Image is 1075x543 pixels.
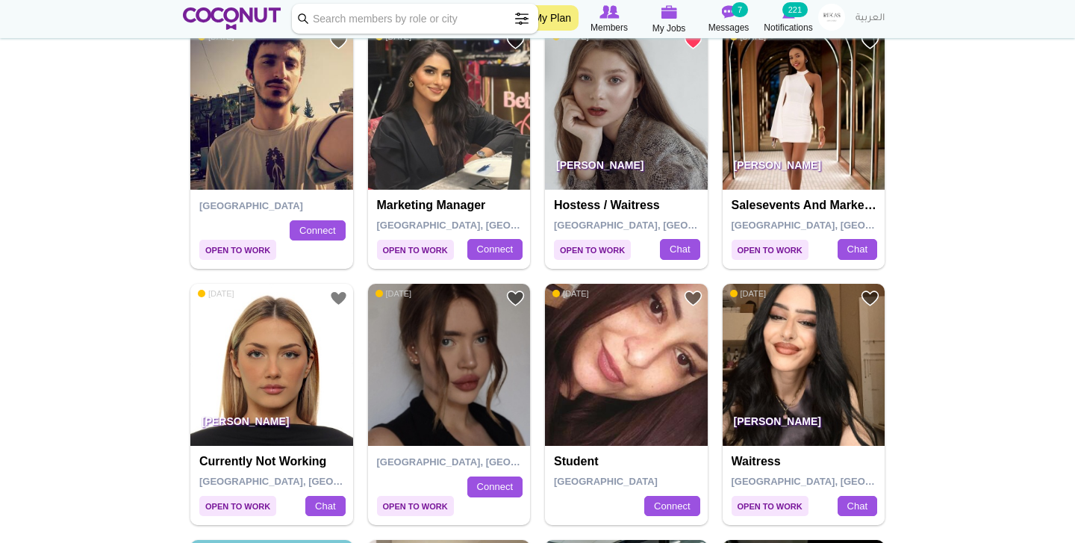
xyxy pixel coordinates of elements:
[579,4,639,35] a: Browse Members Members
[684,32,702,51] a: Remove from Favourites
[699,4,758,35] a: Messages Messages 7
[290,220,345,241] a: Connect
[723,148,885,190] p: [PERSON_NAME]
[467,239,523,260] a: Connect
[199,240,276,260] span: Open to Work
[723,404,885,446] p: [PERSON_NAME]
[545,148,708,190] p: [PERSON_NAME]
[732,476,944,487] span: [GEOGRAPHIC_DATA], [GEOGRAPHIC_DATA]
[639,4,699,36] a: My Jobs My Jobs
[861,32,879,51] a: Add to Favourites
[199,476,412,487] span: [GEOGRAPHIC_DATA], [GEOGRAPHIC_DATA]
[684,289,702,308] a: Add to Favourites
[376,288,412,299] span: [DATE]
[377,199,526,212] h4: Marketing Manager
[732,496,808,516] span: Open to Work
[758,4,818,35] a: Notifications Notifications 221
[660,239,699,260] a: Chat
[554,240,631,260] span: Open to Work
[526,5,579,31] a: My Plan
[199,200,303,211] span: [GEOGRAPHIC_DATA]
[329,32,348,51] a: Add to Favourites
[329,289,348,308] a: Add to Favourites
[292,4,538,34] input: Search members by role or city
[732,220,944,231] span: [GEOGRAPHIC_DATA], [GEOGRAPHIC_DATA]
[732,199,880,212] h4: salesevents and marketing manager
[552,288,589,299] span: [DATE]
[848,4,892,34] a: العربية
[554,220,767,231] span: [GEOGRAPHIC_DATA], [GEOGRAPHIC_DATA]
[782,2,808,17] small: 221
[732,455,880,468] h4: Waitress
[732,2,748,17] small: 7
[554,455,702,468] h4: Student
[599,5,619,19] img: Browse Members
[377,456,590,468] span: [GEOGRAPHIC_DATA], [GEOGRAPHIC_DATA]
[377,220,590,231] span: [GEOGRAPHIC_DATA], [GEOGRAPHIC_DATA]
[183,7,281,30] img: Home
[652,21,686,36] span: My Jobs
[591,20,628,35] span: Members
[467,477,523,497] a: Connect
[838,239,877,260] a: Chat
[377,240,454,260] span: Open to Work
[506,32,525,51] a: Add to Favourites
[554,199,702,212] h4: Hostess / Waitress
[377,496,454,516] span: Open to Work
[554,476,658,487] span: [GEOGRAPHIC_DATA]
[644,496,699,517] a: Connect
[838,496,877,517] a: Chat
[721,5,736,19] img: Messages
[782,5,795,19] img: Notifications
[198,288,234,299] span: [DATE]
[764,20,812,35] span: Notifications
[708,20,750,35] span: Messages
[861,289,879,308] a: Add to Favourites
[199,496,276,516] span: Open to Work
[305,496,345,517] a: Chat
[506,289,525,308] a: Add to Favourites
[732,240,808,260] span: Open to Work
[199,455,348,468] h4: currently not working
[730,288,767,299] span: [DATE]
[661,5,677,19] img: My Jobs
[190,404,353,446] p: [PERSON_NAME]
